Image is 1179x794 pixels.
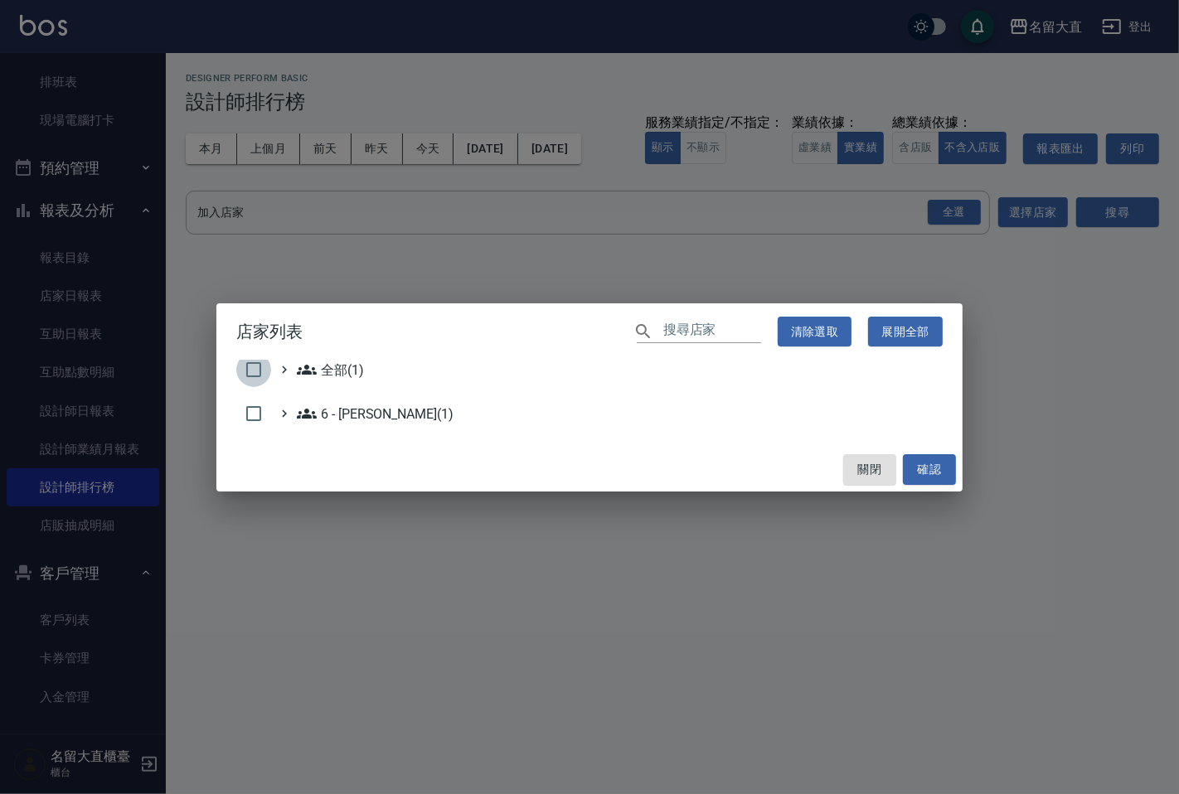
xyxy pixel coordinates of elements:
button: 確認 [903,454,956,485]
button: 展開全部 [868,317,943,347]
button: 清除選取 [778,317,852,347]
button: 關閉 [843,454,896,485]
input: 搜尋店家 [663,319,761,343]
span: 全部(1) [297,360,364,380]
span: 6 - [PERSON_NAME](1) [297,404,454,424]
h2: 店家列表 [216,303,963,361]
